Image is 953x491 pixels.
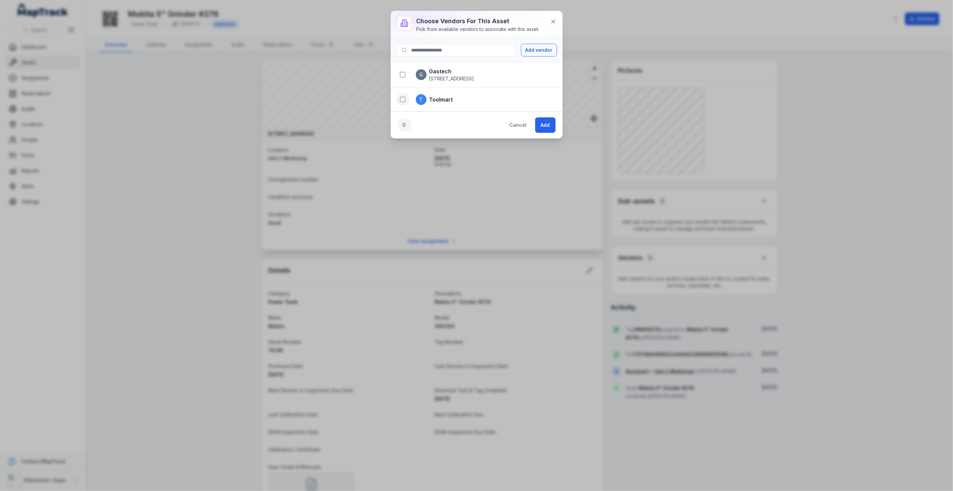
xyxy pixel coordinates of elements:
[419,71,423,78] span: G
[416,16,540,26] h3: Choose vendors for this asset
[420,96,423,103] span: T
[535,117,556,133] button: Add
[429,67,474,75] strong: Gastech
[429,75,474,82] span: [STREET_ADDRESS]
[521,44,557,56] button: Add vendor
[416,26,540,33] div: Pick from available vendors to associate with this asset.
[429,96,453,104] strong: Toolmart
[504,117,532,133] button: Cancel
[398,118,411,132] div: 0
